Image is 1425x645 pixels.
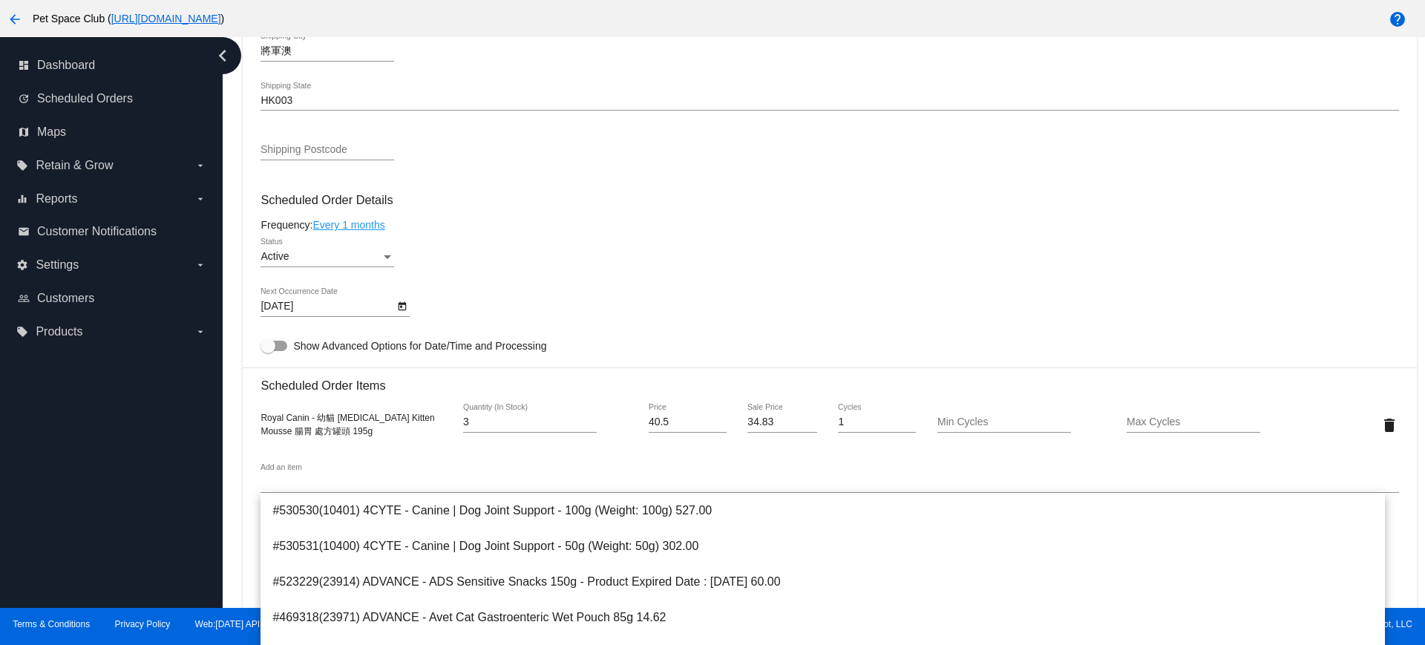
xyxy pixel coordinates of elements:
[33,13,224,24] span: Pet Space Club ( )
[6,10,24,28] mat-icon: arrow_back
[18,292,30,304] i: people_outline
[261,301,394,312] input: Next Occurrence Date
[194,259,206,271] i: arrow_drop_down
[194,160,206,171] i: arrow_drop_down
[649,416,727,428] input: Price
[261,144,394,156] input: Shipping Postcode
[36,258,79,272] span: Settings
[1389,10,1406,28] mat-icon: help
[261,219,1398,231] div: Frequency:
[211,44,235,68] i: chevron_left
[16,259,28,271] i: settings
[272,600,1372,635] span: #469318(23971) ADVANCE - Avet Cat Gastroenteric Wet Pouch 85g 14.62
[272,493,1372,528] span: #530530(10401) 4CYTE - Canine | Dog Joint Support - 100g (Weight: 100g) 527.00
[937,416,1071,428] input: Min Cycles
[37,125,66,139] span: Maps
[37,292,94,305] span: Customers
[36,192,77,206] span: Reports
[16,193,28,205] i: equalizer
[18,220,206,243] a: email Customer Notifications
[37,92,133,105] span: Scheduled Orders
[261,193,1398,207] h3: Scheduled Order Details
[18,287,206,310] a: people_outline Customers
[261,95,1398,107] input: Shipping State
[18,126,30,138] i: map
[111,13,221,24] a: [URL][DOMAIN_NAME]
[272,528,1372,564] span: #530531(10400) 4CYTE - Canine | Dog Joint Support - 50g (Weight: 50g) 302.00
[18,87,206,111] a: update Scheduled Orders
[261,45,394,57] input: Shipping City
[1380,416,1398,434] mat-icon: delete
[838,416,916,428] input: Cycles
[261,367,1398,393] h3: Scheduled Order Items
[195,619,330,629] a: Web:[DATE] API:2025.09.30.2039
[18,59,30,71] i: dashboard
[16,160,28,171] i: local_offer
[36,325,82,338] span: Products
[115,619,171,629] a: Privacy Policy
[18,53,206,77] a: dashboard Dashboard
[36,159,113,172] span: Retain & Grow
[1127,416,1260,428] input: Max Cycles
[18,226,30,238] i: email
[37,59,95,72] span: Dashboard
[261,251,394,263] mat-select: Status
[261,477,1398,488] input: Add an item
[194,193,206,205] i: arrow_drop_down
[261,250,289,262] span: Active
[18,93,30,105] i: update
[272,564,1372,600] span: #523229(23914) ADVANCE - ADS Sensitive Snacks 150g - Product Expired Date : [DATE] 60.00
[725,619,1412,629] span: Copyright © 2024 QPilot, LLC
[747,416,816,428] input: Sale Price
[18,120,206,144] a: map Maps
[194,326,206,338] i: arrow_drop_down
[13,619,90,629] a: Terms & Conditions
[293,338,546,353] span: Show Advanced Options for Date/Time and Processing
[394,298,410,313] button: Open calendar
[261,413,434,436] span: Royal Canin - 幼貓 [MEDICAL_DATA] Kitten Mousse 腸胃 處方罐頭 195g
[463,416,597,428] input: Quantity (In Stock)
[312,219,384,231] a: Every 1 months
[16,326,28,338] i: local_offer
[37,225,157,238] span: Customer Notifications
